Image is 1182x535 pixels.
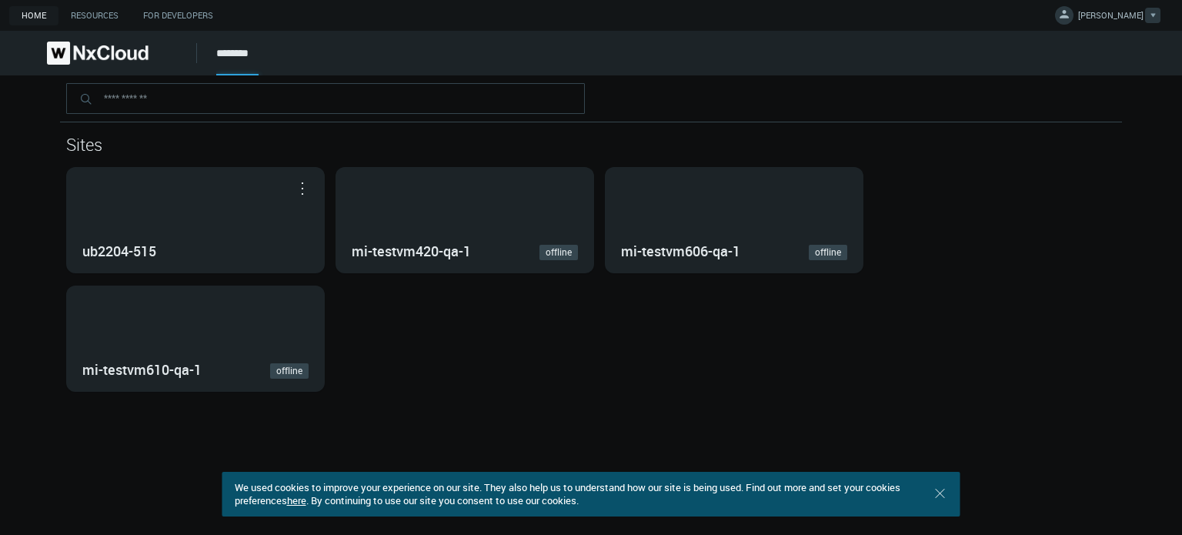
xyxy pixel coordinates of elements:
[47,42,149,65] img: Nx Cloud logo
[9,6,58,25] a: Home
[235,480,900,507] span: We used cookies to improve your experience on our site. They also help us to understand how our s...
[82,242,156,260] nx-search-highlight: ub2204-515
[306,493,579,507] span: . By continuing to use our site you consent to use our cookies.
[270,363,309,379] a: offline
[66,133,102,155] span: Sites
[809,245,847,260] a: offline
[287,493,306,507] a: here
[131,6,225,25] a: For Developers
[58,6,131,25] a: Resources
[621,242,740,260] nx-search-highlight: mi-testvm606-qa-1
[352,242,471,260] nx-search-highlight: mi-testvm420-qa-1
[1078,9,1144,27] span: [PERSON_NAME]
[82,360,202,379] nx-search-highlight: mi-testvm610-qa-1
[539,245,578,260] a: offline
